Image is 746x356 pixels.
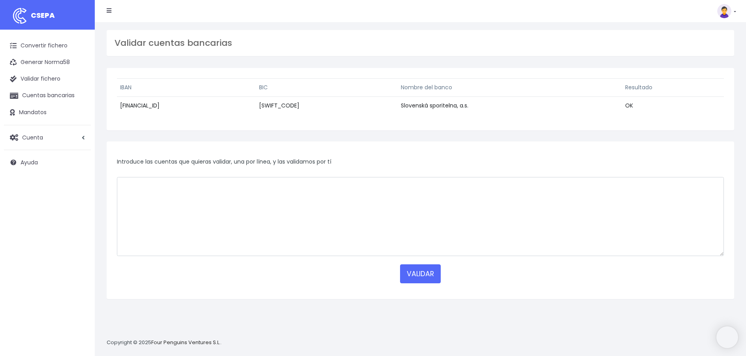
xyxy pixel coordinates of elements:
[4,87,91,104] a: Cuentas bancarias
[256,97,397,115] td: [SWIFT_CODE]
[398,79,622,97] th: Nombre del banco
[22,133,43,141] span: Cuenta
[400,264,441,283] button: VALIDAR
[117,158,331,166] span: Introduce las cuentas que quieras validar, una por línea, y las validamos por tí
[4,71,91,87] a: Validar fichero
[4,104,91,121] a: Mandatos
[4,38,91,54] a: Convertir fichero
[4,54,91,71] a: Generar Norma58
[117,97,256,115] td: [FINANCIAL_ID]
[107,339,222,347] p: Copyright © 2025 .
[115,38,726,48] h3: Validar cuentas bancarias
[151,339,220,346] a: Four Penguins Ventures S.L.
[21,158,38,166] span: Ayuda
[717,4,731,18] img: profile
[4,154,91,171] a: Ayuda
[256,79,397,97] th: BIC
[31,10,55,20] span: CSEPA
[622,97,724,115] td: OK
[4,129,91,146] a: Cuenta
[398,97,622,115] td: Slovenská sporitelna, a.s.
[622,79,724,97] th: Resultado
[117,79,256,97] th: IBAN
[10,6,30,26] img: logo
